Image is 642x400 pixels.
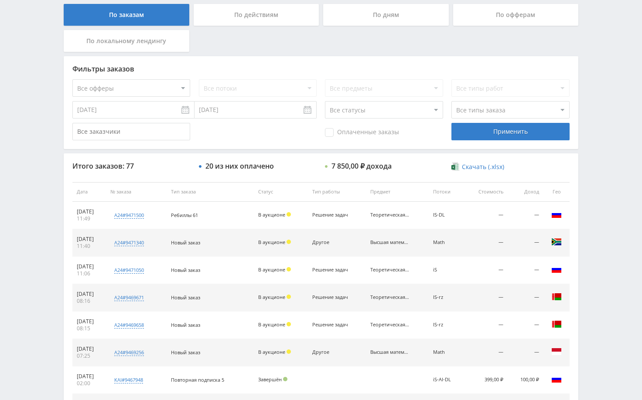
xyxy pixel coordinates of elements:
[114,239,144,246] div: a24#9471340
[64,4,189,26] div: По заказам
[464,182,508,202] th: Стоимость
[433,295,459,300] div: IS-rz
[114,376,143,383] div: kai#9467948
[312,349,352,355] div: Другое
[451,163,504,171] a: Скачать (.xlsx)
[171,349,200,356] span: Новый заказ
[508,229,543,257] td: —
[312,240,352,245] div: Другое
[433,212,459,218] div: IS-DL
[171,376,224,383] span: Повторная подписка 5
[551,319,562,329] img: blr.png
[171,267,200,273] span: Новый заказ
[308,182,366,202] th: Тип работы
[451,123,569,140] div: Применить
[433,240,459,245] div: Math
[72,65,570,73] div: Фильтры заказов
[258,321,285,328] span: В аукционе
[287,240,291,244] span: Холд
[370,349,410,355] div: Высшая математика
[171,294,200,301] span: Новый заказ
[453,4,579,26] div: По офферам
[114,349,144,356] div: a24#9469256
[167,182,254,202] th: Тип заказа
[106,182,167,202] th: № заказа
[171,212,198,218] span: Ребиллы 61
[508,257,543,284] td: —
[464,366,508,394] td: 399,00 ₽
[433,377,459,383] div: iS-AI-DL
[114,322,144,329] div: a24#9469658
[508,312,543,339] td: —
[77,243,102,250] div: 11:40
[258,376,282,383] span: Завершён
[464,339,508,366] td: —
[551,292,562,302] img: blr.png
[258,294,285,300] span: В аукционе
[114,267,144,274] div: a24#9471050
[77,208,102,215] div: [DATE]
[370,295,410,300] div: Теоретическая механика
[77,346,102,353] div: [DATE]
[72,182,106,202] th: Дата
[464,229,508,257] td: —
[114,212,144,219] div: a24#9471500
[171,239,200,246] span: Новый заказ
[72,123,190,140] input: Все заказчики
[77,373,102,380] div: [DATE]
[543,182,570,202] th: Гео
[312,295,352,300] div: Решение задач
[551,374,562,384] img: rus.png
[325,128,399,137] span: Оплаченные заказы
[77,215,102,222] div: 11:49
[77,318,102,325] div: [DATE]
[551,237,562,247] img: zaf.png
[258,349,285,355] span: В аукционе
[205,162,274,170] div: 20 из них оплачено
[77,236,102,243] div: [DATE]
[287,349,291,354] span: Холд
[508,182,543,202] th: Доход
[283,377,287,381] span: Подтвержден
[551,264,562,275] img: rus.png
[462,163,504,170] span: Скачать (.xlsx)
[258,266,285,273] span: В аукционе
[464,257,508,284] td: —
[171,322,200,328] span: Новый заказ
[370,322,410,328] div: Теоретическая механика
[451,162,459,171] img: xlsx
[331,162,392,170] div: 7 850,00 ₽ дохода
[370,212,410,218] div: Теоретическая механика
[77,325,102,332] div: 08:15
[258,239,285,245] span: В аукционе
[508,339,543,366] td: —
[287,322,291,326] span: Холд
[508,284,543,312] td: —
[114,294,144,301] div: a24#9469671
[194,4,319,26] div: По действиям
[312,212,352,218] div: Решение задач
[464,284,508,312] td: —
[366,182,429,202] th: Предмет
[77,291,102,298] div: [DATE]
[323,4,449,26] div: По дням
[72,162,190,170] div: Итого заказов: 77
[258,211,285,218] span: В аукционе
[312,267,352,273] div: Решение задач
[433,267,459,273] div: iS
[551,346,562,357] img: idn.png
[508,366,543,394] td: 100,00 ₽
[370,267,410,273] div: Теоретическая механика
[312,322,352,328] div: Решение задач
[464,312,508,339] td: —
[508,202,543,229] td: —
[433,349,459,355] div: Math
[433,322,459,328] div: IS-rz
[77,380,102,387] div: 02:00
[77,263,102,270] div: [DATE]
[287,267,291,271] span: Холд
[551,209,562,220] img: rus.png
[254,182,308,202] th: Статус
[77,298,102,305] div: 08:16
[287,295,291,299] span: Холд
